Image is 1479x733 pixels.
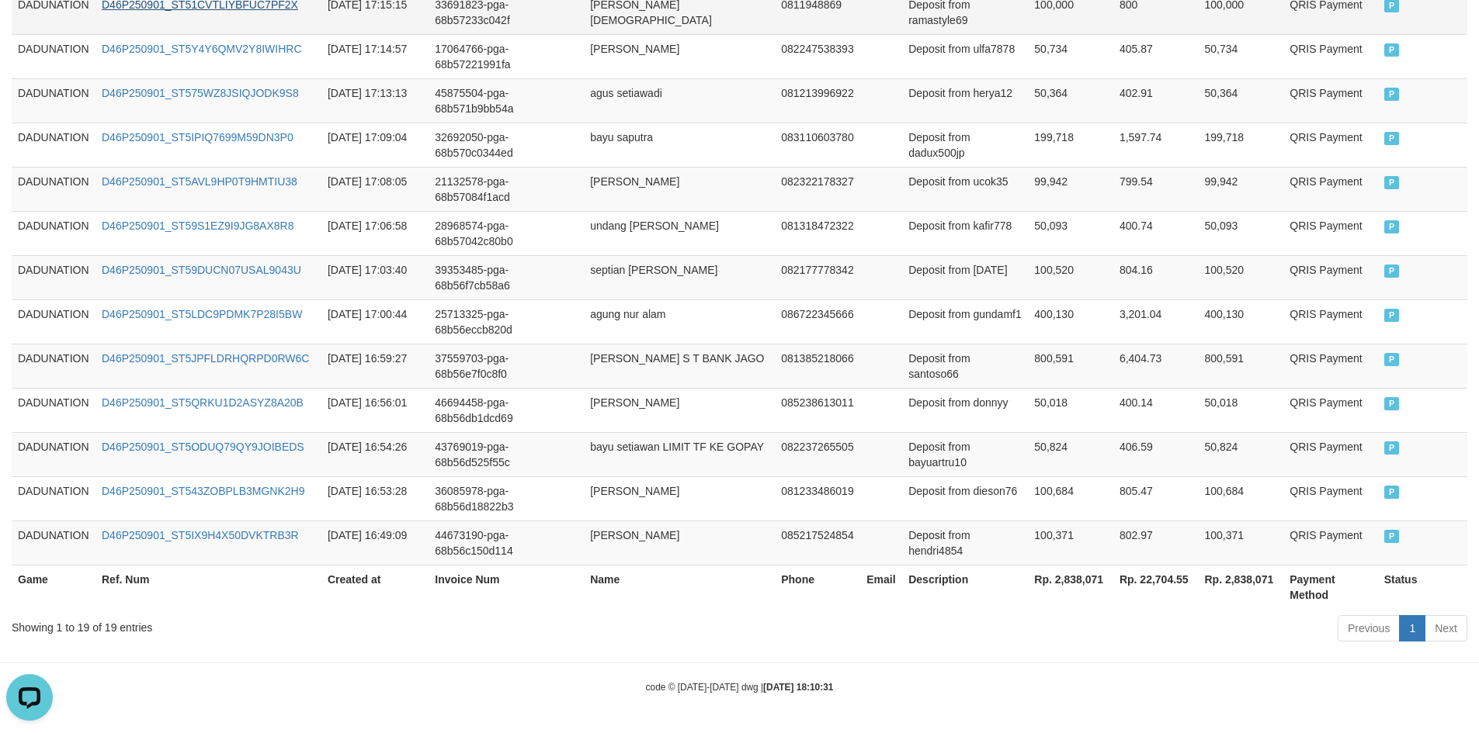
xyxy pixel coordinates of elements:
td: 400.74 [1113,211,1199,255]
td: [PERSON_NAME] [584,520,775,565]
td: 400,130 [1028,299,1113,344]
td: [DATE] 16:49:09 [321,520,429,565]
td: 100,520 [1199,255,1284,299]
a: D46P250901_ST5JPFLDRHQRPD0RW6C [102,352,309,365]
div: Showing 1 to 19 of 19 entries [12,614,605,635]
td: DADUNATION [12,299,95,344]
td: [DATE] 16:54:26 [321,432,429,476]
small: code © [DATE]-[DATE] dwg | [646,682,834,693]
strong: [DATE] 18:10:31 [763,682,833,693]
a: D46P250901_ST5IX9H4X50DVKTRB3R [102,529,299,541]
td: QRIS Payment [1283,344,1377,388]
td: QRIS Payment [1283,123,1377,167]
td: Deposit from santoso66 [902,344,1028,388]
td: 3,201.04 [1113,299,1199,344]
td: QRIS Payment [1283,211,1377,255]
th: Game [12,565,95,609]
td: 082247538393 [775,34,860,78]
td: Deposit from ulfa7878 [902,34,1028,78]
td: 6,404.73 [1113,344,1199,388]
td: 32692050-pga-68b570c0344ed [429,123,584,167]
span: PAID [1384,132,1400,145]
td: 28968574-pga-68b57042c80b0 [429,211,584,255]
td: Deposit from herya12 [902,78,1028,123]
td: QRIS Payment [1283,388,1377,432]
td: agung nur alam [584,299,775,344]
td: [PERSON_NAME] [584,34,775,78]
td: 082237265505 [775,432,860,476]
span: PAID [1384,220,1400,233]
a: D46P250901_ST575WZ8JSIQJODK9S8 [102,87,299,99]
td: [DATE] 17:13:13 [321,78,429,123]
td: 400,130 [1199,299,1284,344]
th: Status [1378,565,1467,609]
td: 99,942 [1028,167,1113,211]
td: 46694458-pga-68b56db1dcd69 [429,388,584,432]
td: [DATE] 16:53:28 [321,476,429,520]
td: 100,371 [1199,520,1284,565]
td: QRIS Payment [1283,432,1377,476]
td: 100,520 [1028,255,1113,299]
td: Deposit from kafir778 [902,211,1028,255]
td: 799.54 [1113,167,1199,211]
td: 50,364 [1028,78,1113,123]
td: 50,734 [1028,34,1113,78]
th: Email [860,565,902,609]
td: DADUNATION [12,123,95,167]
td: QRIS Payment [1283,476,1377,520]
td: [PERSON_NAME] [584,167,775,211]
td: 50,364 [1199,78,1284,123]
span: PAID [1384,88,1400,101]
td: septian [PERSON_NAME] [584,255,775,299]
td: Deposit from bayuartru10 [902,432,1028,476]
td: [DATE] 16:56:01 [321,388,429,432]
td: DADUNATION [12,211,95,255]
a: D46P250901_ST5AVL9HP0T9HMTIU38 [102,175,297,188]
td: QRIS Payment [1283,255,1377,299]
th: Phone [775,565,860,609]
td: Deposit from donnyy [902,388,1028,432]
td: 50,093 [1199,211,1284,255]
td: Deposit from dieson76 [902,476,1028,520]
td: 50,018 [1199,388,1284,432]
td: 199,718 [1028,123,1113,167]
td: Deposit from dadux500jp [902,123,1028,167]
td: 100,684 [1199,476,1284,520]
td: [DATE] 17:03:40 [321,255,429,299]
a: Next [1425,615,1467,641]
span: PAID [1384,43,1400,57]
td: 081318472322 [775,211,860,255]
td: [DATE] 17:09:04 [321,123,429,167]
span: PAID [1384,176,1400,189]
td: Deposit from ucok35 [902,167,1028,211]
th: Rp. 2,838,071 [1028,565,1113,609]
th: Rp. 22,704.55 [1113,565,1199,609]
span: PAID [1384,265,1400,278]
td: 800,591 [1028,344,1113,388]
td: bayu saputra [584,123,775,167]
td: DADUNATION [12,388,95,432]
span: PAID [1384,397,1400,410]
button: Open LiveChat chat widget [6,6,53,53]
td: 25713325-pga-68b56eccb820d [429,299,584,344]
td: [DATE] 17:00:44 [321,299,429,344]
a: D46P250901_ST5ODUQ79QY9JOIBEDS [102,441,304,453]
a: D46P250901_ST543ZOBPLB3MGNK2H9 [102,485,304,497]
td: 50,824 [1028,432,1113,476]
td: 37559703-pga-68b56e7f0c8f0 [429,344,584,388]
td: 800,591 [1199,344,1284,388]
td: QRIS Payment [1283,167,1377,211]
td: [DATE] 17:06:58 [321,211,429,255]
td: 406.59 [1113,432,1199,476]
td: agus setiawadi [584,78,775,123]
td: 086722345666 [775,299,860,344]
td: 43769019-pga-68b56d525f55c [429,432,584,476]
td: DADUNATION [12,167,95,211]
td: Deposit from hendri4854 [902,520,1028,565]
th: Payment Method [1283,565,1377,609]
td: DADUNATION [12,78,95,123]
td: 082322178327 [775,167,860,211]
td: 402.91 [1113,78,1199,123]
td: 085238613011 [775,388,860,432]
th: Created at [321,565,429,609]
